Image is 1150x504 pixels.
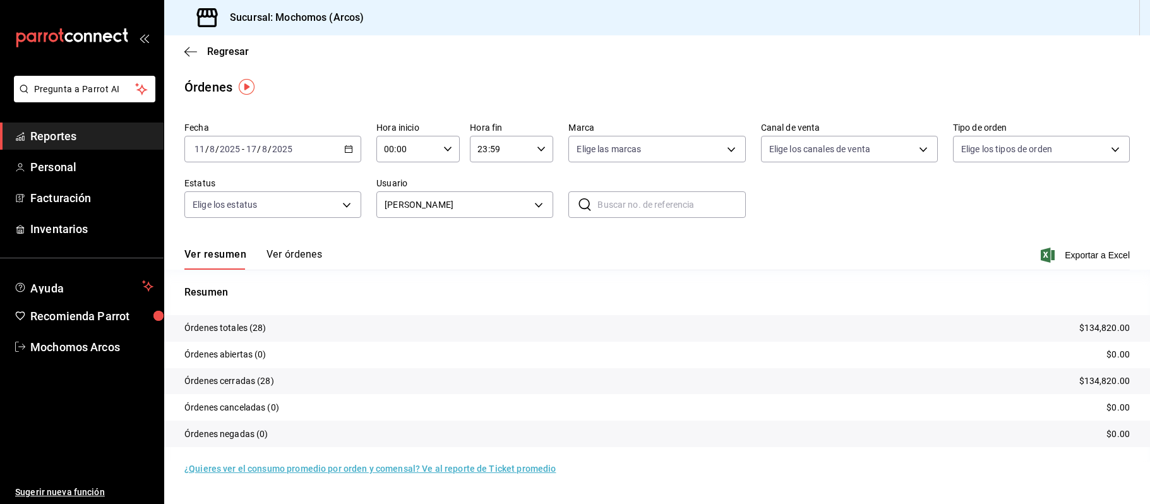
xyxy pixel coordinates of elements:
[9,92,155,105] a: Pregunta a Parrot AI
[961,143,1052,155] span: Elige los tipos de orden
[30,128,153,145] span: Reportes
[239,79,255,95] img: Tooltip marker
[184,428,268,441] p: Órdenes negadas (0)
[219,144,241,154] input: ----
[257,144,261,154] span: /
[268,144,272,154] span: /
[14,76,155,102] button: Pregunta a Parrot AI
[220,10,364,25] h3: Sucursal: Mochomos (Arcos)
[1106,401,1130,414] p: $0.00
[376,123,460,132] label: Hora inicio
[30,159,153,176] span: Personal
[184,45,249,57] button: Regresar
[184,375,274,388] p: Órdenes cerradas (28)
[184,248,246,270] button: Ver resumen
[30,308,153,325] span: Recomienda Parrot
[597,192,745,217] input: Buscar no. de referencia
[34,83,136,96] span: Pregunta a Parrot AI
[205,144,209,154] span: /
[376,179,553,188] label: Usuario
[184,123,361,132] label: Fecha
[193,198,257,211] span: Elige los estatus
[184,401,279,414] p: Órdenes canceladas (0)
[30,279,137,294] span: Ayuda
[207,45,249,57] span: Regresar
[215,144,219,154] span: /
[139,33,149,43] button: open_drawer_menu
[568,123,745,132] label: Marca
[769,143,870,155] span: Elige los canales de venta
[194,144,205,154] input: --
[184,179,361,188] label: Estatus
[15,486,153,499] span: Sugerir nueva función
[267,248,322,270] button: Ver órdenes
[761,123,938,132] label: Canal de venta
[184,464,556,474] a: ¿Quieres ver el consumo promedio por orden y comensal? Ve al reporte de Ticket promedio
[30,339,153,356] span: Mochomos Arcos
[184,285,1130,300] p: Resumen
[246,144,257,154] input: --
[184,78,232,97] div: Órdenes
[577,143,641,155] span: Elige las marcas
[209,144,215,154] input: --
[30,220,153,237] span: Inventarios
[1079,321,1130,335] p: $134,820.00
[184,348,267,361] p: Órdenes abiertas (0)
[470,123,553,132] label: Hora fin
[184,321,267,335] p: Órdenes totales (28)
[272,144,293,154] input: ----
[261,144,268,154] input: --
[1043,248,1130,263] button: Exportar a Excel
[1106,428,1130,441] p: $0.00
[242,144,244,154] span: -
[184,248,322,270] div: navigation tabs
[1106,348,1130,361] p: $0.00
[1079,375,1130,388] p: $134,820.00
[30,189,153,207] span: Facturación
[385,198,530,212] span: [PERSON_NAME]
[953,123,1130,132] label: Tipo de orden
